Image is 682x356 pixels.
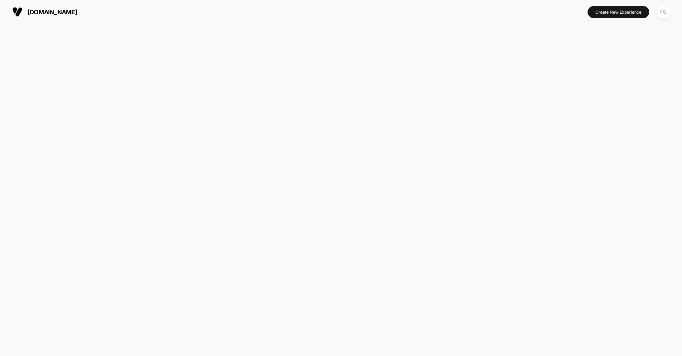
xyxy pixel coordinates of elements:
div: FG [656,5,670,19]
button: FG [654,5,672,19]
span: [DOMAIN_NAME] [28,9,77,16]
button: Create New Experience [588,6,649,18]
button: [DOMAIN_NAME] [10,6,79,17]
img: Visually logo [12,7,23,17]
